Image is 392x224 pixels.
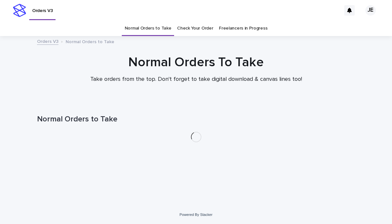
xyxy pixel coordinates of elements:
a: Orders V3 [37,37,58,45]
p: Take orders from the top. Don't forget to take digital download & canvas lines too! [66,76,326,83]
div: JE [365,5,376,16]
a: Check Your Order [177,21,213,36]
img: stacker-logo-s-only.png [13,4,26,17]
h1: Normal Orders To Take [37,55,355,70]
a: Normal Orders to Take [125,21,171,36]
p: Normal Orders to Take [66,38,114,45]
a: Powered By Stacker [180,213,212,217]
h1: Normal Orders to Take [37,115,355,124]
a: Freelancers in Progress [219,21,267,36]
